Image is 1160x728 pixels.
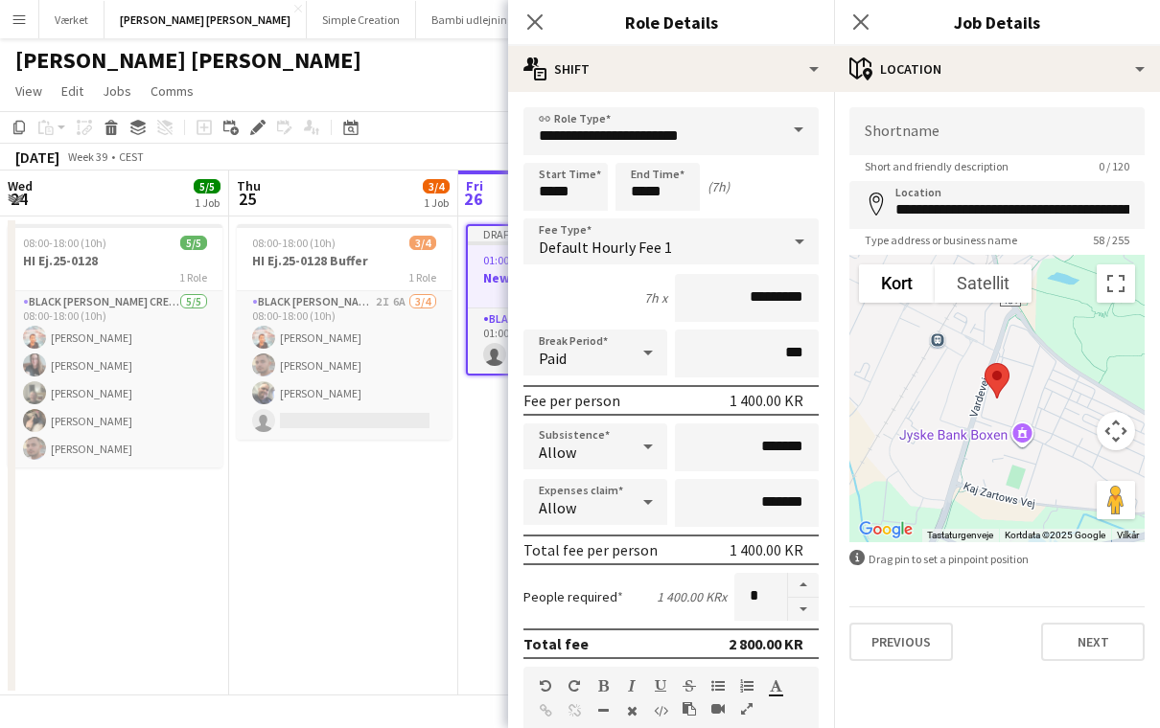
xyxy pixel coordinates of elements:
a: Jobs [95,79,139,103]
span: 01:00-02:00 (1h) [483,253,561,267]
button: Simple Creation [307,1,416,38]
span: 1 Role [179,270,207,284]
span: Paid [539,349,567,368]
button: Træk Pegman hen på kortet for at åbne Street View [1097,481,1135,519]
div: 1 Job [424,195,449,210]
button: Vis satellitbilleder [935,264,1032,303]
span: 5/5 [180,236,207,250]
button: Next [1041,623,1145,661]
button: Strikethrough [683,678,696,694]
a: Comms [143,79,201,103]
button: Ordered List [740,678,754,694]
h3: Job Details [834,10,1160,34]
span: 3/4 [423,179,450,193]
app-job-card: 08:00-18:00 (10h)3/4HI Ej.25-0128 Buffer1 RoleBlack [PERSON_NAME] Crew ([PERSON_NAME])2I6A3/408:0... [237,224,452,440]
div: Location [834,46,1160,92]
span: Default Hourly Fee 1 [539,238,672,257]
span: Comms [151,82,194,100]
div: (7h) [708,178,730,195]
app-card-role: Black [PERSON_NAME] Crew ([PERSON_NAME])5/508:00-18:00 (10h)[PERSON_NAME][PERSON_NAME][PERSON_NAM... [8,291,222,467]
button: Clear Formatting [625,703,638,718]
span: 26 [463,188,483,210]
span: 3/4 [409,236,436,250]
button: Vis vejkort [859,264,935,303]
div: 1 Job [195,195,220,210]
app-job-card: Draft01:00-02:00 (1h)0/1New job1 RoleBlack [PERSON_NAME] Crew ([PERSON_NAME])0/101:00-02:00 (1h) [466,224,681,375]
span: Allow [539,443,576,462]
button: HTML Code [654,703,667,718]
div: Fee per person [523,391,620,410]
button: Decrease [788,598,819,622]
h1: [PERSON_NAME] [PERSON_NAME] [15,46,361,75]
span: 1 Role [408,270,436,284]
div: Drag pin to set a pinpoint position [849,550,1145,568]
app-job-card: 08:00-18:00 (10h)5/5HI Ej.25-01281 RoleBlack [PERSON_NAME] Crew ([PERSON_NAME])5/508:00-18:00 (10... [8,224,222,467]
div: Total fee [523,634,589,653]
span: 25 [234,188,261,210]
div: Draft [468,226,679,241]
span: Kortdata ©2025 Google [1005,530,1105,540]
h3: HI Ej.25-0128 Buffer [237,252,452,269]
span: 0 / 120 [1083,159,1145,173]
div: [DATE] [15,148,59,167]
h3: HI Ej.25-0128 [8,252,222,269]
app-card-role: Black [PERSON_NAME] Crew ([PERSON_NAME])2I6A3/408:00-18:00 (10h)[PERSON_NAME][PERSON_NAME][PERSON... [237,291,452,440]
button: Slå fuld skærm til/fra [1097,264,1135,303]
button: Fullscreen [740,701,754,717]
app-card-role: Black [PERSON_NAME] Crew ([PERSON_NAME])0/101:00-02:00 (1h) [468,308,679,374]
a: Åbn dette området i Google Maps (åbner i et nyt vindue) [854,517,917,542]
span: Fri [466,177,483,194]
button: Bold [596,678,610,694]
button: Underline [654,678,667,694]
div: 7h x [644,289,667,307]
div: 2 800.00 KR [729,634,803,653]
button: Previous [849,623,953,661]
label: People required [523,588,623,605]
button: Styringselement til kortkamera [1097,412,1135,450]
span: 24 [5,188,33,210]
span: Jobs [103,82,131,100]
a: Vilkår (åbnes i en ny fane) [1117,530,1139,540]
h3: Role Details [508,10,834,34]
span: View [15,82,42,100]
span: Edit [61,82,83,100]
button: Horizontal Line [596,703,610,718]
button: [PERSON_NAME] [PERSON_NAME] [104,1,307,38]
button: Insert video [711,701,725,717]
span: Wed [8,177,33,194]
span: Week 39 [63,149,111,164]
span: Short and friendly description [849,159,1024,173]
button: Unordered List [711,678,725,694]
div: CEST [119,149,144,164]
div: 1 400.00 KR [730,391,803,410]
button: Tastaturgenveje [927,529,993,542]
div: Total fee per person [523,540,658,559]
button: Paste as plain text [683,701,696,717]
button: Redo [568,678,581,694]
div: 1 400.00 KR [730,540,803,559]
h3: New job [468,269,679,286]
span: 5/5 [194,179,220,193]
div: Shift [508,46,834,92]
span: Allow [539,498,576,517]
div: 1 400.00 KR x [657,588,727,605]
button: Italic [625,678,638,694]
span: Thu [237,177,261,194]
button: Text Color [769,678,782,694]
button: Increase [788,573,819,598]
img: Google [854,517,917,542]
button: Værket [39,1,104,38]
button: Bambi udlejning [416,1,529,38]
span: 08:00-18:00 (10h) [252,236,336,250]
span: 58 / 255 [1078,233,1145,247]
span: Type address or business name [849,233,1032,247]
span: 08:00-18:00 (10h) [23,236,106,250]
button: Undo [539,678,552,694]
a: Edit [54,79,91,103]
a: View [8,79,50,103]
